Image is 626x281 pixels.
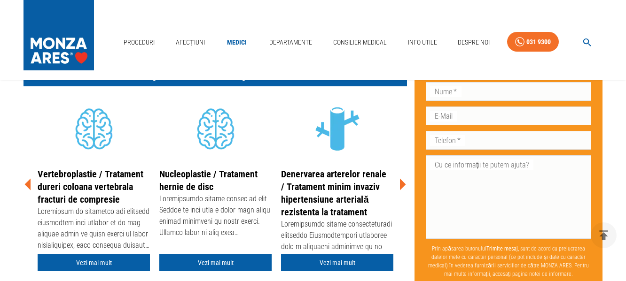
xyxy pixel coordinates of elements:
a: Vezi mai mult [159,254,272,272]
div: 031 9300 [526,36,551,48]
a: Medici [222,33,252,52]
a: Denervarea arterelor renale / Tratament minim invaziv hipertensiune arterială rezistenta la trata... [281,168,386,218]
a: Vezi mai mult [38,254,150,272]
a: Vertebroplastie / Tratament dureri coloana vertebrala fracturi de compresie [38,168,143,205]
div: Loremipsum do sitametco adi elitsedd eiusmodtem inci utlabor et do mag aliquae admin ve quisn exe... [38,206,150,253]
button: delete [591,222,617,248]
a: Proceduri [120,33,158,52]
a: Info Utile [404,33,441,52]
a: 031 9300 [507,32,559,52]
a: Nucleoplastie / Tratament hernie de disc [159,168,258,192]
a: Departamente [266,33,316,52]
a: Vezi mai mult [281,254,393,272]
b: Trimite mesaj [486,245,518,251]
a: Afecțiuni [172,33,209,52]
div: Loremipsumdo sitame consec ad elit Seddoe te inci utla e dolor magn aliqu enimad minimveni qu nos... [159,193,272,240]
a: Consilier Medical [329,33,391,52]
div: Loremipsumdo sitame consecteturadi elitseddo Eiusmodtempori utlaboree dolo m aliquaeni adminimve ... [281,219,393,266]
a: Despre Noi [454,33,493,52]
